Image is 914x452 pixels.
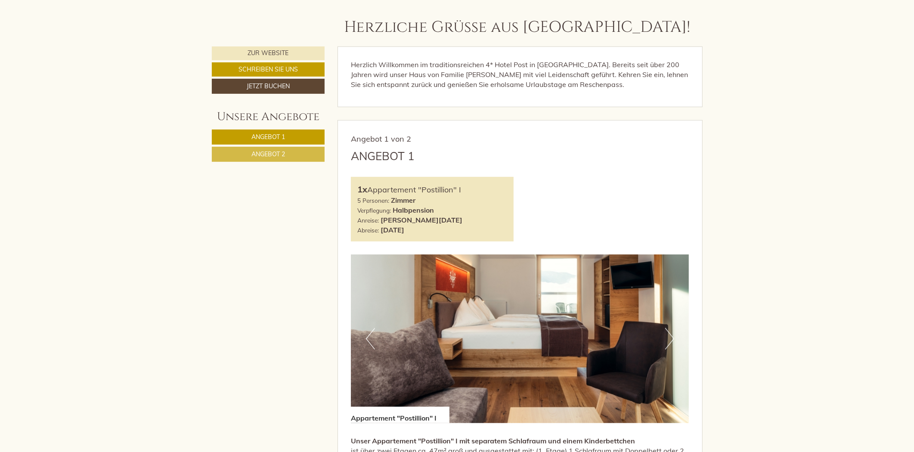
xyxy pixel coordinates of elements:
div: Appartement "Postillion" I [351,407,449,423]
b: 1x [357,184,367,195]
span: Angebot 1 von 2 [351,134,411,144]
p: Herzlich Willkommen im traditionsreichen 4* Hotel Post in [GEOGRAPHIC_DATA]. Bereits seit über 20... [351,60,689,90]
strong: Unser Appartement "Postillion" I mit separatem Schlafraum und einem Kinderbettchen [351,437,635,445]
button: Previous [366,328,375,350]
small: Abreise: [357,226,379,234]
b: [DATE] [381,226,404,234]
a: Schreiben Sie uns [212,62,325,77]
div: Appartement "Postillion" I [357,183,507,196]
div: Unsere Angebote [212,109,325,125]
b: Halbpension [393,206,434,214]
span: Angebot 1 [251,133,285,141]
b: [PERSON_NAME][DATE] [381,216,462,224]
small: 5 Personen: [357,197,389,204]
span: Angebot 2 [251,150,285,158]
b: Zimmer [391,196,415,204]
button: Next [665,328,674,350]
small: Anreise: [357,217,379,224]
a: Zur Website [212,46,325,60]
div: Angebot 1 [351,148,415,164]
small: Verpflegung: [357,207,391,214]
a: Jetzt buchen [212,79,325,94]
h1: Herzliche Grüße aus [GEOGRAPHIC_DATA]! [344,19,690,36]
img: image [351,254,689,424]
